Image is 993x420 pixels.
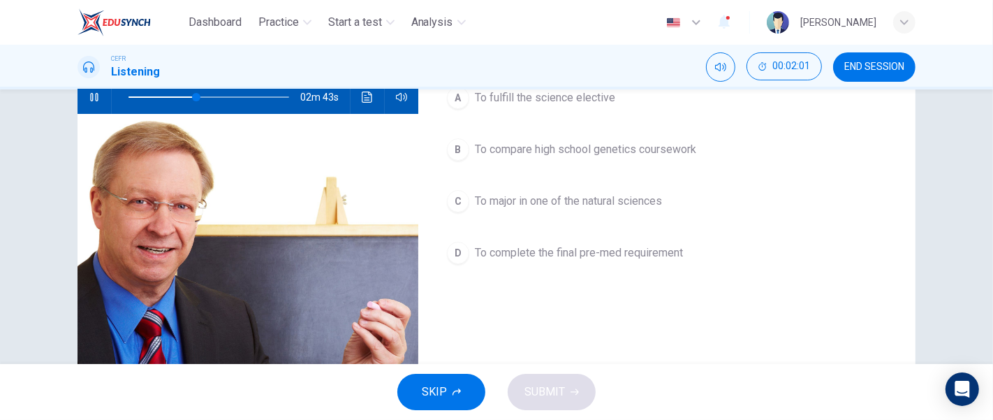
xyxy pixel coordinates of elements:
[78,8,183,36] a: EduSynch logo
[800,14,876,31] div: [PERSON_NAME]
[323,10,400,35] button: Start a test
[767,11,789,34] img: Profile picture
[475,245,683,261] span: To complete the final pre-med requirement
[746,52,822,82] div: Hide
[328,14,382,31] span: Start a test
[441,132,893,167] button: BTo compare high school genetics coursework
[183,10,247,35] button: Dashboard
[447,242,469,264] div: D
[111,64,160,80] h1: Listening
[441,184,893,219] button: CTo major in one of the natural sciences
[422,382,447,402] span: SKIP
[441,80,893,115] button: ATo fulfill the science elective
[475,193,662,210] span: To major in one of the natural sciences
[833,52,915,82] button: END SESSION
[946,372,979,406] div: Open Intercom Messenger
[475,141,696,158] span: To compare high school genetics coursework
[253,10,317,35] button: Practice
[406,10,471,35] button: Analysis
[397,374,485,410] button: SKIP
[844,61,904,73] span: END SESSION
[78,8,151,36] img: EduSynch logo
[475,89,615,106] span: To fulfill the science elective
[411,14,453,31] span: Analysis
[447,138,469,161] div: B
[111,54,126,64] span: CEFR
[300,80,350,114] span: 02m 43s
[189,14,242,31] span: Dashboard
[356,80,378,114] button: Click to see the audio transcription
[746,52,822,80] button: 00:02:01
[447,190,469,212] div: C
[447,87,469,109] div: A
[258,14,299,31] span: Practice
[706,52,735,82] div: Mute
[665,17,682,28] img: en
[441,236,893,270] button: DTo complete the final pre-med requirement
[772,61,810,72] span: 00:02:01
